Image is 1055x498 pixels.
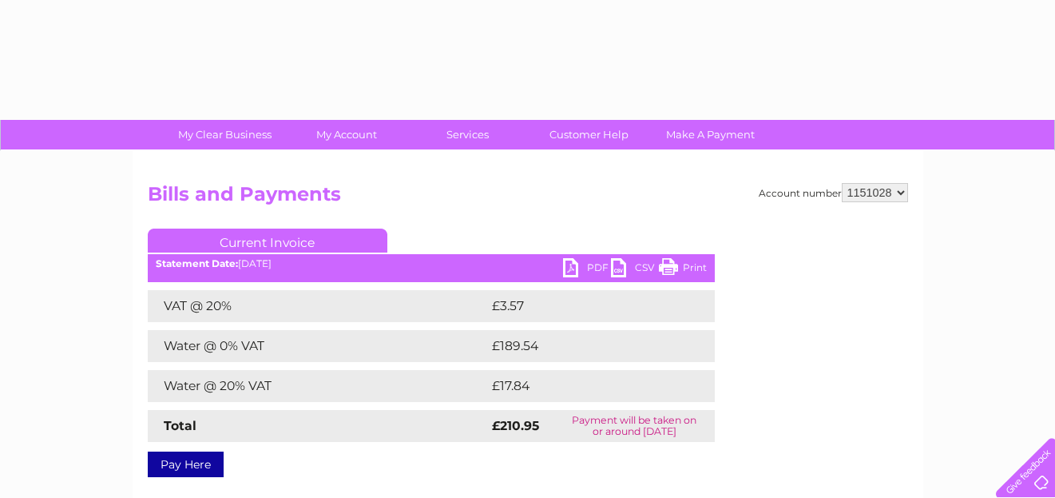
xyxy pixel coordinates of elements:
td: Payment will be taken on or around [DATE] [554,410,715,442]
strong: Total [164,418,196,433]
td: £189.54 [488,330,686,362]
td: Water @ 20% VAT [148,370,488,402]
a: Pay Here [148,452,224,477]
td: VAT @ 20% [148,290,488,322]
a: Services [402,120,533,149]
a: Customer Help [523,120,655,149]
td: £17.84 [488,370,681,402]
a: My Account [280,120,412,149]
a: Current Invoice [148,229,387,253]
strong: £210.95 [492,418,539,433]
td: £3.57 [488,290,677,322]
h2: Bills and Payments [148,183,908,213]
a: Make A Payment [645,120,776,149]
div: [DATE] [148,258,715,269]
td: Water @ 0% VAT [148,330,488,362]
a: My Clear Business [159,120,291,149]
a: CSV [611,258,659,281]
b: Statement Date: [156,257,238,269]
a: PDF [563,258,611,281]
div: Account number [759,183,908,202]
a: Print [659,258,707,281]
